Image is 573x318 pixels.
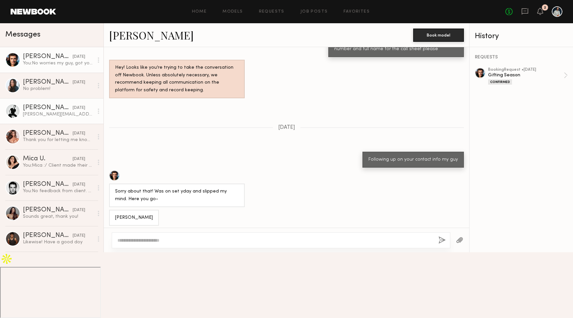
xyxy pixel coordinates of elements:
[23,207,73,213] div: [PERSON_NAME]
[73,54,85,60] div: [DATE]
[488,79,512,85] div: Confirmed
[368,156,458,164] div: Following up on your contact info my guy
[73,130,85,137] div: [DATE]
[23,53,73,60] div: [PERSON_NAME]
[278,125,295,130] span: [DATE]
[23,137,94,143] div: Thank you for letting me know! No worries, hope to work with you in the future
[23,181,73,188] div: [PERSON_NAME]
[23,105,73,111] div: [PERSON_NAME]
[23,60,94,66] div: You: No worries my guy, got you locked in, thank you!
[23,156,73,162] div: Mica U.
[115,214,153,222] div: [PERSON_NAME]
[73,105,85,111] div: [DATE]
[475,33,568,40] div: History
[488,68,568,85] a: bookingRequest •[DATE]Gifting SeasonConfirmed
[344,10,370,14] a: Favorites
[475,55,568,60] div: REQUESTS
[300,10,328,14] a: Job Posts
[23,162,94,169] div: You: Mica :/ Client made their decision [DATE]. I feel like they would have really liked your ene...
[23,213,94,220] div: Sounds great, thank you!
[544,6,546,10] div: 2
[488,68,564,72] div: booking Request • [DATE]
[23,130,73,137] div: [PERSON_NAME]
[413,29,464,42] button: Book model
[73,207,85,213] div: [DATE]
[413,32,464,38] a: Book model
[192,10,207,14] a: Home
[488,72,564,78] div: Gifting Season
[5,31,40,39] span: Messages
[23,111,94,118] div: [PERSON_NAME][EMAIL_ADDRESS][PERSON_NAME][DOMAIN_NAME]
[73,156,85,162] div: [DATE]
[23,79,73,86] div: [PERSON_NAME]
[73,182,85,188] div: [DATE]
[115,188,239,203] div: Sorry about that! Was on set yday and slipped my mind. Here you go-
[23,239,94,245] div: Likewise! Have a good doy
[23,86,94,92] div: No problem!
[223,10,243,14] a: Models
[23,232,73,239] div: [PERSON_NAME]
[73,233,85,239] div: [DATE]
[23,188,94,194] div: You: No feedback from client. They just sent me the ones they wanted and that was it, sorry my guy
[259,10,285,14] a: Requests
[73,79,85,86] div: [DATE]
[109,28,194,42] a: [PERSON_NAME]
[115,64,239,95] div: Hey! Looks like you’re trying to take the conversation off Newbook. Unless absolutely necessary, ...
